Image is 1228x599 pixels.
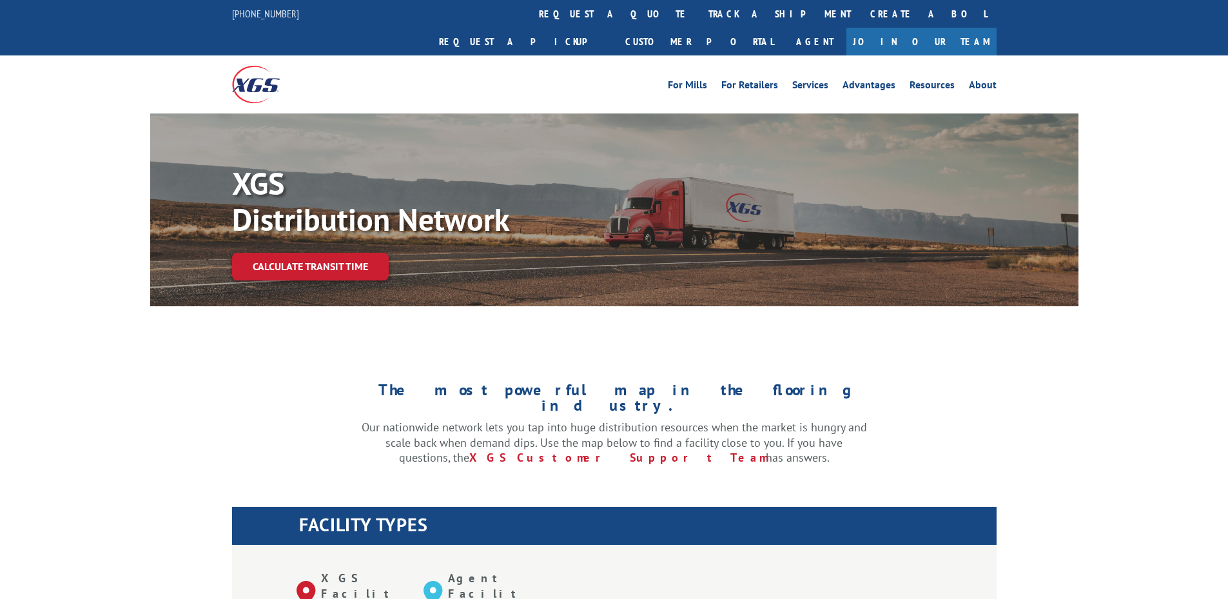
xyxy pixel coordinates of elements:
[362,420,867,466] p: Our nationwide network lets you tap into huge distribution resources when the market is hungry an...
[910,80,955,94] a: Resources
[721,80,778,94] a: For Retailers
[843,80,895,94] a: Advantages
[429,28,616,55] a: Request a pickup
[668,80,707,94] a: For Mills
[783,28,846,55] a: Agent
[469,450,766,465] a: XGS Customer Support Team
[846,28,997,55] a: Join Our Team
[362,382,867,420] h1: The most powerful map in the flooring industry.
[299,516,997,540] h1: FACILITY TYPES
[616,28,783,55] a: Customer Portal
[969,80,997,94] a: About
[232,165,619,237] p: XGS Distribution Network
[792,80,828,94] a: Services
[232,253,389,280] a: Calculate transit time
[232,7,299,20] a: [PHONE_NUMBER]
